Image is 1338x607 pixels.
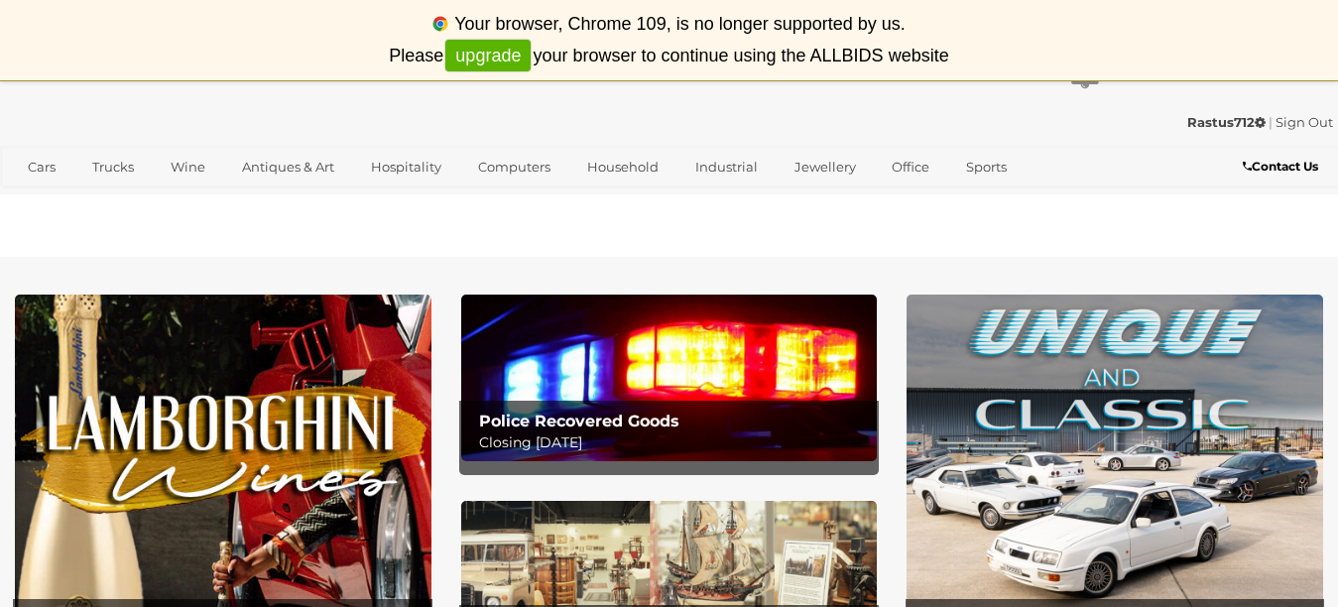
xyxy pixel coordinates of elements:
a: Police Recovered Goods Police Recovered Goods Closing [DATE] [461,295,878,461]
a: Industrial [682,151,771,183]
a: Office [879,151,942,183]
a: Antiques & Art [229,151,347,183]
b: Police Recovered Goods [479,412,679,430]
a: Wine [158,151,218,183]
a: Hospitality [358,151,454,183]
a: Household [574,151,671,183]
p: Closing [DATE] [479,430,869,455]
strong: Rastus712 [1187,114,1266,130]
a: Cars [15,151,68,183]
a: Rastus712 [1187,114,1269,130]
a: Contact Us [1243,156,1323,178]
span: | [1269,114,1273,130]
b: Contact Us [1243,159,1318,174]
a: Trucks [79,151,147,183]
a: [GEOGRAPHIC_DATA] [15,183,182,216]
a: Computers [465,151,563,183]
img: Police Recovered Goods [461,295,878,461]
a: Sports [953,151,1020,183]
a: Sign Out [1276,114,1333,130]
a: upgrade [445,40,531,72]
a: Jewellery [782,151,869,183]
